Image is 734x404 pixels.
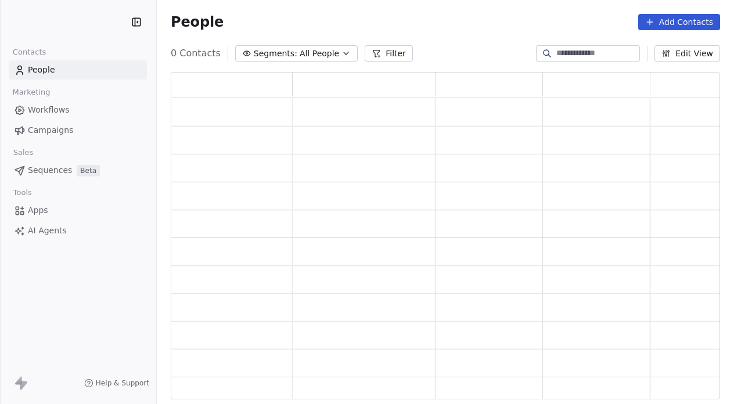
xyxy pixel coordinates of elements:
span: Workflows [28,104,70,116]
span: Segments: [254,48,297,60]
a: Campaigns [9,121,147,140]
a: Help & Support [84,378,149,388]
span: Help & Support [96,378,149,388]
button: Add Contacts [638,14,720,30]
span: People [171,13,224,31]
a: AI Agents [9,221,147,240]
span: Contacts [8,44,51,61]
span: Beta [77,165,100,176]
span: Sales [8,144,38,161]
span: Marketing [8,84,55,101]
span: Campaigns [28,124,73,136]
span: People [28,64,55,76]
span: Sequences [28,164,72,176]
a: Workflows [9,100,147,120]
a: Apps [9,201,147,220]
a: SequencesBeta [9,161,147,180]
span: 0 Contacts [171,46,221,60]
button: Filter [365,45,413,62]
span: All People [300,48,339,60]
span: AI Agents [28,225,67,237]
a: People [9,60,147,80]
span: Tools [8,184,37,201]
span: Apps [28,204,48,217]
button: Edit View [654,45,720,62]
